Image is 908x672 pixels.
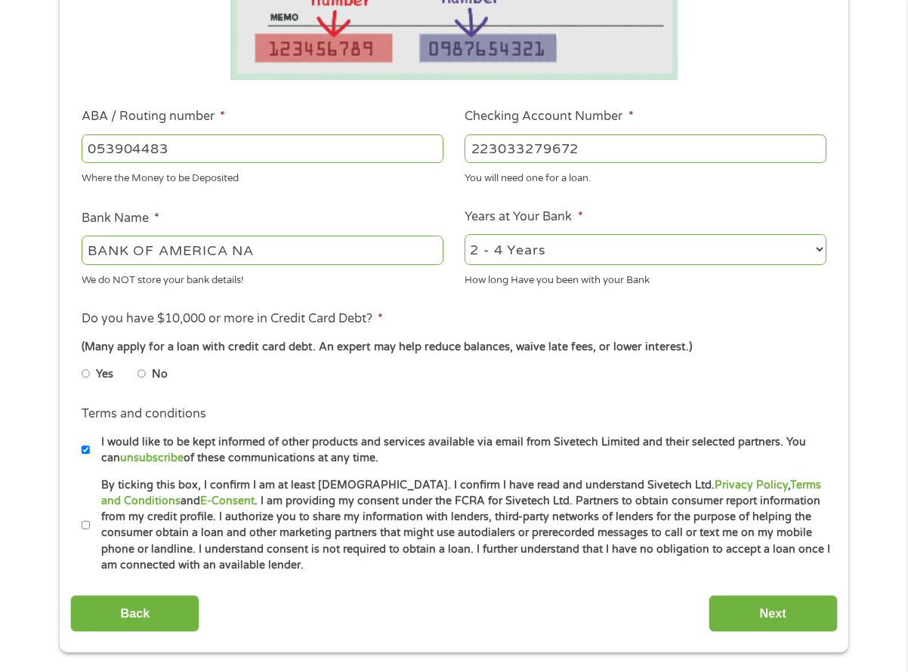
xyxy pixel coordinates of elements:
[709,595,838,632] input: Next
[82,211,159,227] label: Bank Name
[70,595,199,632] input: Back
[152,366,168,383] label: No
[82,134,443,163] input: 263177916
[465,134,826,163] input: 345634636
[82,166,443,186] div: Where the Money to be Deposited
[465,209,582,225] label: Years at Your Bank
[96,366,113,383] label: Yes
[715,479,788,492] a: Privacy Policy
[82,109,225,125] label: ABA / Routing number
[90,477,831,574] label: By ticking this box, I confirm I am at least [DEMOGRAPHIC_DATA]. I confirm I have read and unders...
[82,339,826,356] div: (Many apply for a loan with credit card debt. An expert may help reduce balances, waive late fees...
[465,109,633,125] label: Checking Account Number
[82,406,206,422] label: Terms and conditions
[465,267,826,288] div: How long Have you been with your Bank
[101,479,821,507] a: Terms and Conditions
[82,311,383,327] label: Do you have $10,000 or more in Credit Card Debt?
[82,267,443,288] div: We do NOT store your bank details!
[465,166,826,186] div: You will need one for a loan.
[200,495,255,507] a: E-Consent
[90,434,831,467] label: I would like to be kept informed of other products and services available via email from Sivetech...
[120,452,184,464] a: unsubscribe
